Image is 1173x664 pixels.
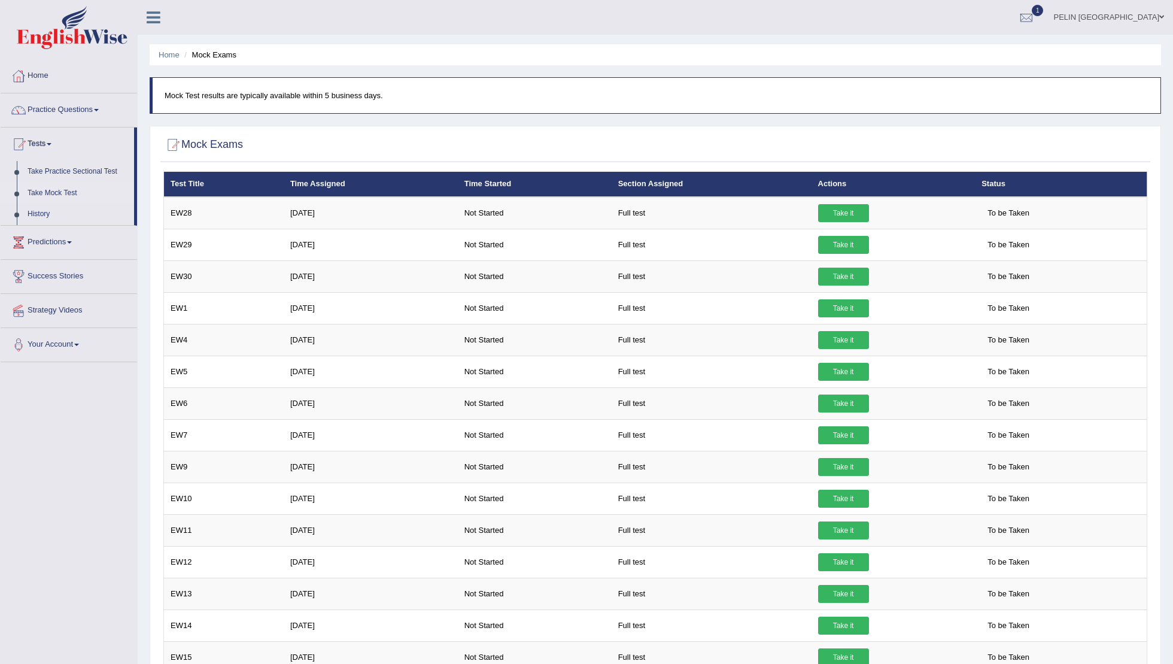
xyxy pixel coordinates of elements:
[818,617,869,635] a: Take it
[1,226,137,256] a: Predictions
[163,136,243,154] h2: Mock Exams
[612,229,812,260] td: Full test
[458,483,612,514] td: Not Started
[981,426,1035,444] span: To be Taken
[164,546,284,578] td: EW12
[818,395,869,413] a: Take it
[284,324,458,356] td: [DATE]
[284,451,458,483] td: [DATE]
[981,268,1035,286] span: To be Taken
[458,260,612,292] td: Not Started
[165,90,1148,101] p: Mock Test results are typically available within 5 business days.
[164,451,284,483] td: EW9
[284,292,458,324] td: [DATE]
[612,578,812,610] td: Full test
[818,490,869,508] a: Take it
[164,419,284,451] td: EW7
[284,483,458,514] td: [DATE]
[284,610,458,641] td: [DATE]
[818,363,869,381] a: Take it
[458,356,612,387] td: Not Started
[164,483,284,514] td: EW10
[981,236,1035,254] span: To be Taken
[284,387,458,419] td: [DATE]
[612,197,812,229] td: Full test
[458,578,612,610] td: Not Started
[981,458,1035,476] span: To be Taken
[612,451,812,483] td: Full test
[612,356,812,387] td: Full test
[458,172,612,197] th: Time Started
[284,546,458,578] td: [DATE]
[1032,5,1044,16] span: 1
[981,395,1035,413] span: To be Taken
[818,426,869,444] a: Take it
[458,419,612,451] td: Not Started
[164,260,284,292] td: EW30
[818,204,869,222] a: Take it
[818,553,869,571] a: Take it
[164,578,284,610] td: EW13
[458,387,612,419] td: Not Started
[284,229,458,260] td: [DATE]
[164,387,284,419] td: EW6
[458,229,612,260] td: Not Started
[975,172,1147,197] th: Status
[284,172,458,197] th: Time Assigned
[612,610,812,641] td: Full test
[458,324,612,356] td: Not Started
[981,204,1035,222] span: To be Taken
[1,59,137,89] a: Home
[1,260,137,290] a: Success Stories
[164,197,284,229] td: EW28
[458,197,612,229] td: Not Started
[181,49,236,60] li: Mock Exams
[818,268,869,286] a: Take it
[981,363,1035,381] span: To be Taken
[818,522,869,539] a: Take it
[612,387,812,419] td: Full test
[1,128,134,157] a: Tests
[981,617,1035,635] span: To be Taken
[164,324,284,356] td: EW4
[458,546,612,578] td: Not Started
[818,585,869,603] a: Take it
[164,514,284,546] td: EW11
[458,514,612,546] td: Not Started
[981,585,1035,603] span: To be Taken
[22,183,134,204] a: Take Mock Test
[1,93,137,123] a: Practice Questions
[612,514,812,546] td: Full test
[458,451,612,483] td: Not Started
[612,324,812,356] td: Full test
[981,299,1035,317] span: To be Taken
[981,331,1035,349] span: To be Taken
[159,50,180,59] a: Home
[1,328,137,358] a: Your Account
[612,546,812,578] td: Full test
[981,553,1035,571] span: To be Taken
[612,483,812,514] td: Full test
[284,419,458,451] td: [DATE]
[458,610,612,641] td: Not Started
[164,292,284,324] td: EW1
[981,490,1035,508] span: To be Taken
[22,161,134,183] a: Take Practice Sectional Test
[1,294,137,324] a: Strategy Videos
[612,419,812,451] td: Full test
[22,204,134,225] a: History
[284,260,458,292] td: [DATE]
[284,514,458,546] td: [DATE]
[284,356,458,387] td: [DATE]
[284,197,458,229] td: [DATE]
[818,458,869,476] a: Take it
[164,610,284,641] td: EW14
[818,331,869,349] a: Take it
[818,236,869,254] a: Take it
[612,260,812,292] td: Full test
[818,299,869,317] a: Take it
[164,172,284,197] th: Test Title
[164,356,284,387] td: EW5
[981,522,1035,539] span: To be Taken
[612,292,812,324] td: Full test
